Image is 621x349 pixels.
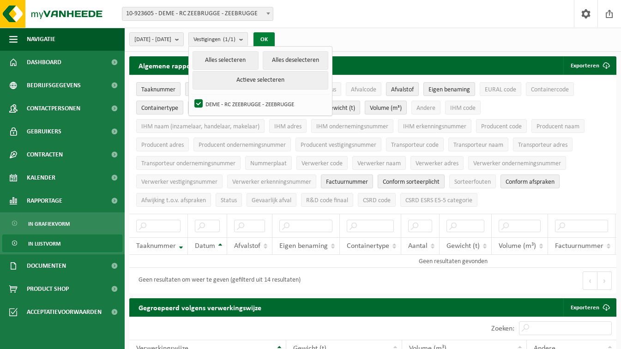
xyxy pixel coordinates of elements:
[499,242,536,250] span: Volume (m³)
[537,123,579,130] span: Producent naam
[357,160,401,167] span: Verwerker naam
[311,119,393,133] button: IHM ondernemingsnummerIHM ondernemingsnummer: Activate to sort
[136,193,211,207] button: Afwijking t.o.v. afsprakenAfwijking t.o.v. afspraken: Activate to sort
[480,82,521,96] button: EURAL codeEURAL code: Activate to sort
[274,123,301,130] span: IHM adres
[141,179,217,186] span: Verwerker vestigingsnummer
[27,74,81,97] span: Bedrijfsgegevens
[468,156,566,170] button: Verwerker ondernemingsnummerVerwerker ondernemingsnummer: Activate to sort
[134,33,171,47] span: [DATE] - [DATE]
[2,235,122,252] a: In lijstvorm
[301,160,343,167] span: Verwerker code
[193,97,328,111] label: DEME - RC ZEEBRUGGE - ZEEBRUGGE
[326,179,368,186] span: Factuurnummer
[223,36,235,42] count: (1/1)
[352,156,406,170] button: Verwerker naamVerwerker naam: Activate to sort
[141,142,184,149] span: Producent adres
[227,174,316,188] button: Verwerker erkenningsnummerVerwerker erkenningsnummer: Activate to sort
[27,51,61,74] span: Dashboard
[141,86,175,93] span: Taaknummer
[411,101,440,114] button: AndereAndere: Activate to sort
[129,56,222,75] h2: Algemene rapportering
[563,298,615,317] a: Exporteren
[491,325,514,332] label: Zoeken:
[405,197,472,204] span: CSRD ESRS E5-5 categorie
[136,242,176,250] span: Taaknummer
[391,86,414,93] span: Afvalstof
[27,277,69,301] span: Product Shop
[301,142,376,149] span: Producent vestigingsnummer
[27,301,102,324] span: Acceptatievoorwaarden
[301,193,353,207] button: R&D code finaalR&amp;D code finaal: Activate to sort
[386,138,444,151] button: Transporteur codeTransporteur code: Activate to sort
[134,272,301,289] div: Geen resultaten om weer te geven (gefilterd uit 14 resultaten)
[346,82,381,96] button: AfvalcodeAfvalcode: Activate to sort
[28,235,60,253] span: In lijstvorm
[316,123,388,130] span: IHM ondernemingsnummer
[453,142,503,149] span: Transporteur naam
[358,193,396,207] button: CSRD codeCSRD code: Activate to sort
[485,86,516,93] span: EURAL code
[141,123,259,130] span: IHM naam (inzamelaar, handelaar, makelaar)
[136,82,181,96] button: TaaknummerTaaknummer: Activate to remove sorting
[531,86,569,93] span: Containercode
[555,242,603,250] span: Factuurnummer
[295,138,381,151] button: Producent vestigingsnummerProducent vestigingsnummer: Activate to sort
[450,105,476,112] span: IHM code
[136,174,223,188] button: Verwerker vestigingsnummerVerwerker vestigingsnummer: Activate to sort
[473,160,561,167] span: Verwerker ondernemingsnummer
[193,138,291,151] button: Producent ondernemingsnummerProducent ondernemingsnummer: Activate to sort
[326,105,355,112] span: Gewicht (t)
[279,242,328,250] span: Eigen benaming
[506,179,555,186] span: Conform afspraken
[513,138,573,151] button: Transporteur adresTransporteur adres: Activate to sort
[446,242,480,250] span: Gewicht (t)
[193,51,259,70] button: Alles selecteren
[193,71,328,90] button: Actieve selecteren
[386,82,419,96] button: AfvalstofAfvalstof: Activate to sort
[445,101,481,114] button: IHM codeIHM code: Activate to sort
[28,215,70,233] span: In grafiekvorm
[252,197,291,204] span: Gevaarlijk afval
[476,119,527,133] button: Producent codeProducent code: Activate to sort
[185,82,213,96] button: DatumDatum: Activate to sort
[247,193,296,207] button: Gevaarlijk afval : Activate to sort
[232,179,311,186] span: Verwerker erkenningsnummer
[122,7,273,20] span: 10-923605 - DEME - RC ZEEBRUGGE - ZEEBRUGGE
[27,28,55,51] span: Navigatie
[2,215,122,232] a: In grafiekvorm
[216,193,242,207] button: StatusStatus: Activate to sort
[428,86,470,93] span: Eigen benaming
[378,174,445,188] button: Conform sorteerplicht : Activate to sort
[321,101,360,114] button: Gewicht (t)Gewicht (t): Activate to sort
[370,105,402,112] span: Volume (m³)
[306,197,348,204] span: R&D code finaal
[136,119,265,133] button: IHM naam (inzamelaar, handelaar, makelaar)IHM naam (inzamelaar, handelaar, makelaar): Activate to...
[423,82,475,96] button: Eigen benamingEigen benaming: Activate to sort
[408,242,428,250] span: Aantal
[416,160,458,167] span: Verwerker adres
[531,119,585,133] button: Producent naamProducent naam: Activate to sort
[136,138,189,151] button: Producent adresProducent adres: Activate to sort
[27,143,63,166] span: Contracten
[481,123,522,130] span: Producent code
[199,142,286,149] span: Producent ondernemingsnummer
[518,142,567,149] span: Transporteur adres
[141,197,206,204] span: Afwijking t.o.v. afspraken
[188,101,215,114] button: AantalAantal: Activate to sort
[193,33,235,47] span: Vestigingen
[526,82,574,96] button: ContainercodeContainercode: Activate to sort
[122,7,273,21] span: 10-923605 - DEME - RC ZEEBRUGGE - ZEEBRUGGE
[398,119,471,133] button: IHM erkenningsnummerIHM erkenningsnummer: Activate to sort
[263,51,329,70] button: Alles deselecteren
[391,142,439,149] span: Transporteur code
[365,101,407,114] button: Volume (m³)Volume (m³): Activate to sort
[129,298,271,316] h2: Gegroepeerd volgens verwerkingswijze
[136,101,183,114] button: ContainertypeContainertype: Activate to sort
[351,86,376,93] span: Afvalcode
[347,242,389,250] span: Containertype
[448,138,508,151] button: Transporteur naamTransporteur naam: Activate to sort
[188,32,248,46] button: Vestigingen(1/1)
[27,120,61,143] span: Gebruikers
[403,123,466,130] span: IHM erkenningsnummer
